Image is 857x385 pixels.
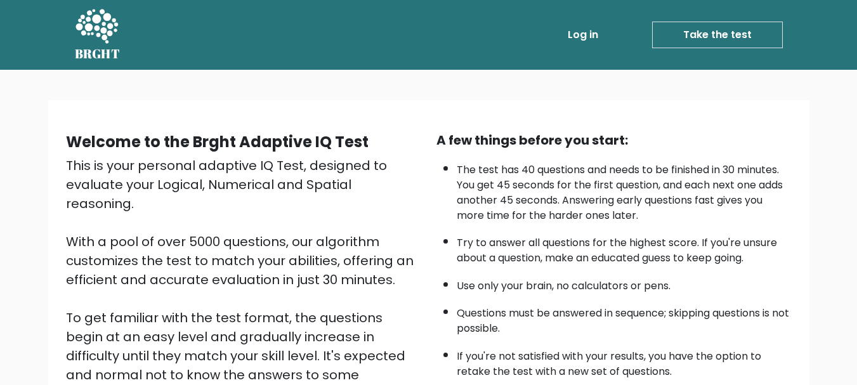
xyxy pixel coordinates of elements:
b: Welcome to the Brght Adaptive IQ Test [66,131,369,152]
li: Try to answer all questions for the highest score. If you're unsure about a question, make an edu... [457,229,792,266]
h5: BRGHT [75,46,121,62]
a: Take the test [652,22,783,48]
li: The test has 40 questions and needs to be finished in 30 minutes. You get 45 seconds for the firs... [457,156,792,223]
div: A few things before you start: [436,131,792,150]
a: Log in [563,22,603,48]
a: BRGHT [75,5,121,65]
li: Questions must be answered in sequence; skipping questions is not possible. [457,299,792,336]
li: If you're not satisfied with your results, you have the option to retake the test with a new set ... [457,343,792,379]
li: Use only your brain, no calculators or pens. [457,272,792,294]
